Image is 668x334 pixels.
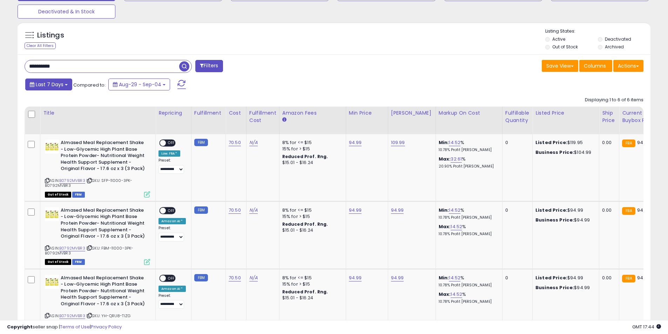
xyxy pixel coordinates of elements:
[282,117,286,123] small: Amazon Fees.
[282,281,340,287] div: 15% for > $15
[449,207,460,214] a: 14.52
[552,36,565,42] label: Active
[282,109,343,117] div: Amazon Fees
[579,60,612,72] button: Columns
[505,275,527,281] div: 0
[622,139,635,147] small: FBA
[36,81,63,88] span: Last 7 Days
[535,109,596,117] div: Listed Price
[249,274,258,281] a: N/A
[282,289,328,295] b: Reduced Prof. Rng.
[166,207,177,213] span: OFF
[349,207,362,214] a: 94.99
[86,313,130,319] span: | SKU: YH-QRU8-TIZG
[45,139,150,197] div: ASIN:
[45,192,71,198] span: All listings that are currently out of stock and unavailable for purchase on Amazon
[605,44,624,50] label: Archived
[194,109,223,117] div: Fulfillment
[439,109,499,117] div: Markup on Cost
[45,245,133,256] span: | SKU: FBM-11000-3PK-B0792MVBR3
[282,207,340,213] div: 8% for <= $15
[72,192,85,198] span: FBM
[439,283,497,288] p: 10.78% Profit [PERSON_NAME]
[535,284,574,291] b: Business Price:
[584,62,606,69] span: Columns
[43,109,153,117] div: Title
[45,178,132,188] span: | SKU: SFP-11000-3PK-B0792MVBR3
[451,291,462,298] a: 14.52
[439,164,497,169] p: 20.90% Profit [PERSON_NAME]
[535,207,594,213] div: $94.99
[391,207,404,214] a: 94.99
[158,226,186,241] div: Preset:
[282,139,340,146] div: 8% for <= $15
[505,109,529,124] div: Fulfillable Quantity
[542,60,578,72] button: Save View
[439,156,451,162] b: Max:
[45,139,59,154] img: 41-2SDucU0L._SL40_.jpg
[282,295,340,301] div: $15.01 - $16.24
[249,139,258,146] a: N/A
[282,227,340,233] div: $15.01 - $16.24
[505,139,527,146] div: 0
[25,79,72,90] button: Last 7 Days
[439,274,449,281] b: Min:
[535,275,594,281] div: $94.99
[45,275,59,289] img: 41-2SDucU0L._SL40_.jpg
[7,324,122,330] div: seller snap | |
[158,218,186,224] div: Amazon AI *
[451,223,462,230] a: 14.52
[439,207,449,213] b: Min:
[229,109,243,117] div: Cost
[439,215,497,220] p: 10.78% Profit [PERSON_NAME]
[282,275,340,281] div: 8% for <= $15
[61,207,146,241] b: Almased Meal Replacement Shake - Low-Glycemic High Plant Base Protein Powder- Nutritional Weight ...
[535,217,574,223] b: Business Price:
[535,207,567,213] b: Listed Price:
[108,79,170,90] button: Aug-29 - Sep-04
[194,274,208,281] small: FBM
[436,107,502,134] th: The percentage added to the cost of goods (COGS) that forms the calculator for Min & Max prices.
[349,274,362,281] a: 94.99
[166,140,177,146] span: OFF
[158,158,186,174] div: Preset:
[439,148,497,152] p: 10.78% Profit [PERSON_NAME]
[349,139,362,146] a: 94.99
[229,139,241,146] a: 70.50
[61,139,146,174] b: Almased Meal Replacement Shake - Low-Glycemic High Plant Base Protein Powder- Nutritional Weight ...
[637,207,650,213] span: 94.99
[119,81,161,88] span: Aug-29 - Sep-04
[602,207,614,213] div: 0.00
[194,139,208,146] small: FBM
[535,139,594,146] div: $119.95
[7,323,33,330] strong: Copyright
[439,224,497,237] div: %
[45,207,59,221] img: 41-2SDucU0L._SL40_.jpg
[439,291,497,304] div: %
[282,213,340,220] div: 15% for > $15
[391,109,433,117] div: [PERSON_NAME]
[602,109,616,124] div: Ship Price
[60,323,90,330] a: Terms of Use
[439,156,497,169] div: %
[439,299,497,304] p: 10.78% Profit [PERSON_NAME]
[632,323,661,330] span: 2025-09-13 17:44 GMT
[602,275,614,281] div: 0.00
[439,275,497,288] div: %
[535,217,594,223] div: $94.99
[545,28,650,35] p: Listing States:
[37,30,64,40] h5: Listings
[282,154,328,159] b: Reduced Prof. Rng.
[585,97,643,103] div: Displaying 1 to 6 of 6 items
[637,274,650,281] span: 94.99
[605,36,631,42] label: Deactivated
[439,223,451,230] b: Max:
[25,42,56,49] div: Clear All Filters
[449,274,460,281] a: 14.52
[158,109,188,117] div: Repricing
[59,245,85,251] a: B0792MVBR3
[45,207,150,264] div: ASIN:
[158,293,186,309] div: Preset:
[166,275,177,281] span: OFF
[282,221,328,227] b: Reduced Prof. Rng.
